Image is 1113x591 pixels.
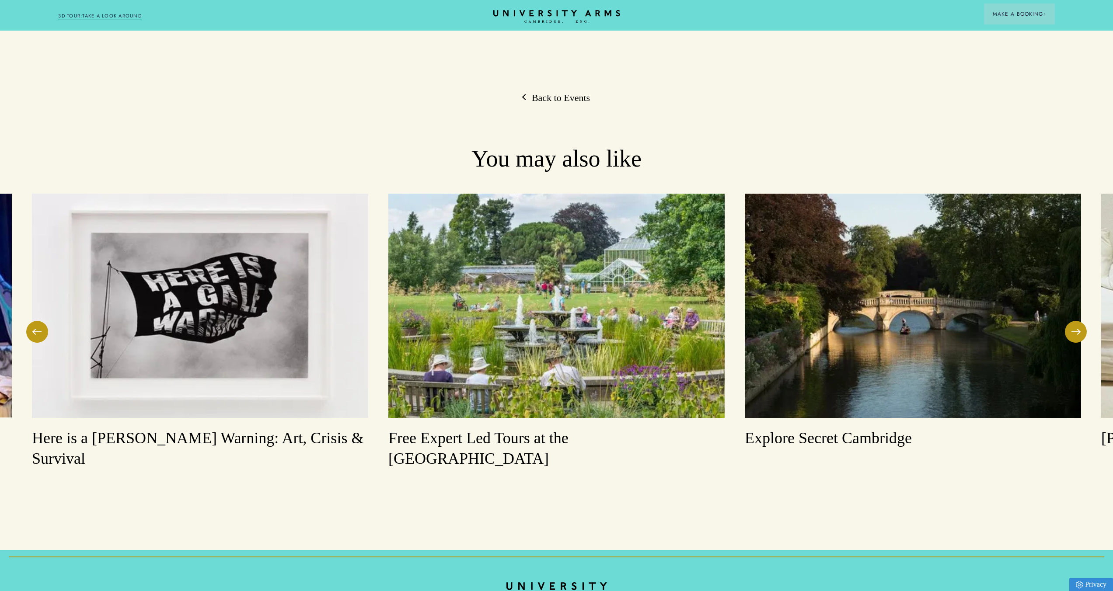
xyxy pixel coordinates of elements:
[32,194,368,469] a: Here is a [PERSON_NAME] Warning: Art, Crisis & Survival
[993,10,1046,18] span: Make a Booking
[388,194,725,418] img: image-0d4ad60cadd4bbe327cefbc3ad3ba3bd9195937d-7252x4840-jpg
[1076,581,1083,588] img: Privacy
[1065,321,1087,343] button: Next Slide
[745,194,1081,449] a: Explore Secret Cambridge
[388,194,725,469] a: Free Expert Led Tours at the [GEOGRAPHIC_DATA]
[984,3,1055,24] button: Make a BookingArrow icon
[745,194,1081,418] img: image-2f25fcfe9322285f695cd42c2c60ad217806459a-4134x2756-jpg
[32,194,368,418] img: image-51d7ad2dcc56b75882f48dda021d7848436ae3fe-750x500-jpg
[26,321,48,343] button: Previous Slide
[745,428,1081,449] h3: Explore Secret Cambridge
[58,12,142,20] a: 3D TOUR:TAKE A LOOK AROUND
[32,428,368,470] h3: Here is a [PERSON_NAME] Warning: Art, Crisis & Survival
[493,10,620,24] a: Home
[1043,13,1046,16] img: Arrow icon
[523,91,590,104] a: Back to Events
[265,145,848,174] h2: You may also like
[388,428,725,470] h3: Free Expert Led Tours at the [GEOGRAPHIC_DATA]
[1069,578,1113,591] a: Privacy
